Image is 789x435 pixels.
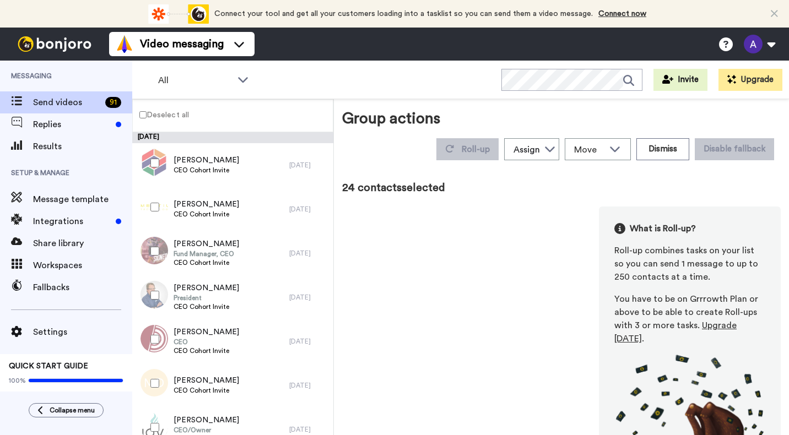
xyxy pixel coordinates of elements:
[33,325,132,339] span: Settings
[174,249,239,258] span: Fund Manager, CEO
[289,337,328,346] div: [DATE]
[158,74,232,87] span: All
[342,107,440,134] div: Group actions
[9,376,26,385] span: 100%
[342,180,781,195] div: 24 contacts selected
[289,381,328,390] div: [DATE]
[33,96,101,109] span: Send videos
[695,138,774,160] button: Disable fallback
[174,327,239,338] span: [PERSON_NAME]
[174,293,239,302] span: President
[33,215,111,228] span: Integrations
[174,338,239,346] span: CEO
[33,259,132,272] span: Workspaces
[289,161,328,170] div: [DATE]
[174,302,239,311] span: CEO Cohort Invite
[289,425,328,434] div: [DATE]
[436,138,499,160] button: Roll-up
[33,281,132,294] span: Fallbacks
[174,346,239,355] span: CEO Cohort Invite
[29,403,104,417] button: Collapse menu
[33,118,111,131] span: Replies
[653,69,707,91] button: Invite
[462,145,490,154] span: Roll-up
[598,10,646,18] a: Connect now
[105,97,121,108] div: 91
[13,36,96,52] img: bj-logo-header-white.svg
[9,362,88,370] span: QUICK START GUIDE
[574,143,604,156] span: Move
[514,143,540,156] div: Assign
[214,10,593,18] span: Connect your tool and get all your customers loading into a tasklist so you can send them a video...
[614,292,765,345] div: You have to be on Grrrowth Plan or above to be able to create Roll-ups with 3 or more tasks. .
[174,258,239,267] span: CEO Cohort Invite
[614,244,765,284] div: Roll-up combines tasks on your list so you can send 1 message to up to 250 contacts at a time.
[289,249,328,258] div: [DATE]
[174,282,239,293] span: [PERSON_NAME]
[50,406,95,415] span: Collapse menu
[174,210,239,219] span: CEO Cohort Invite
[140,36,224,52] span: Video messaging
[752,398,778,424] iframe: Intercom live chat
[174,386,239,395] span: CEO Cohort Invite
[174,199,239,210] span: [PERSON_NAME]
[174,155,239,166] span: [PERSON_NAME]
[174,415,239,426] span: [PERSON_NAME]
[148,4,209,24] div: animation
[139,111,147,118] input: Deselect all
[33,237,132,250] span: Share library
[289,205,328,214] div: [DATE]
[636,138,689,160] button: Dismiss
[289,293,328,302] div: [DATE]
[174,375,239,386] span: [PERSON_NAME]
[174,166,239,175] span: CEO Cohort Invite
[630,222,696,235] span: What is Roll-up?
[33,140,132,153] span: Results
[174,426,239,434] span: CEO/Owner
[174,238,239,249] span: [PERSON_NAME]
[132,132,333,143] div: [DATE]
[718,69,782,91] button: Upgrade
[33,193,132,206] span: Message template
[116,35,133,53] img: vm-color.svg
[133,108,189,121] label: Deselect all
